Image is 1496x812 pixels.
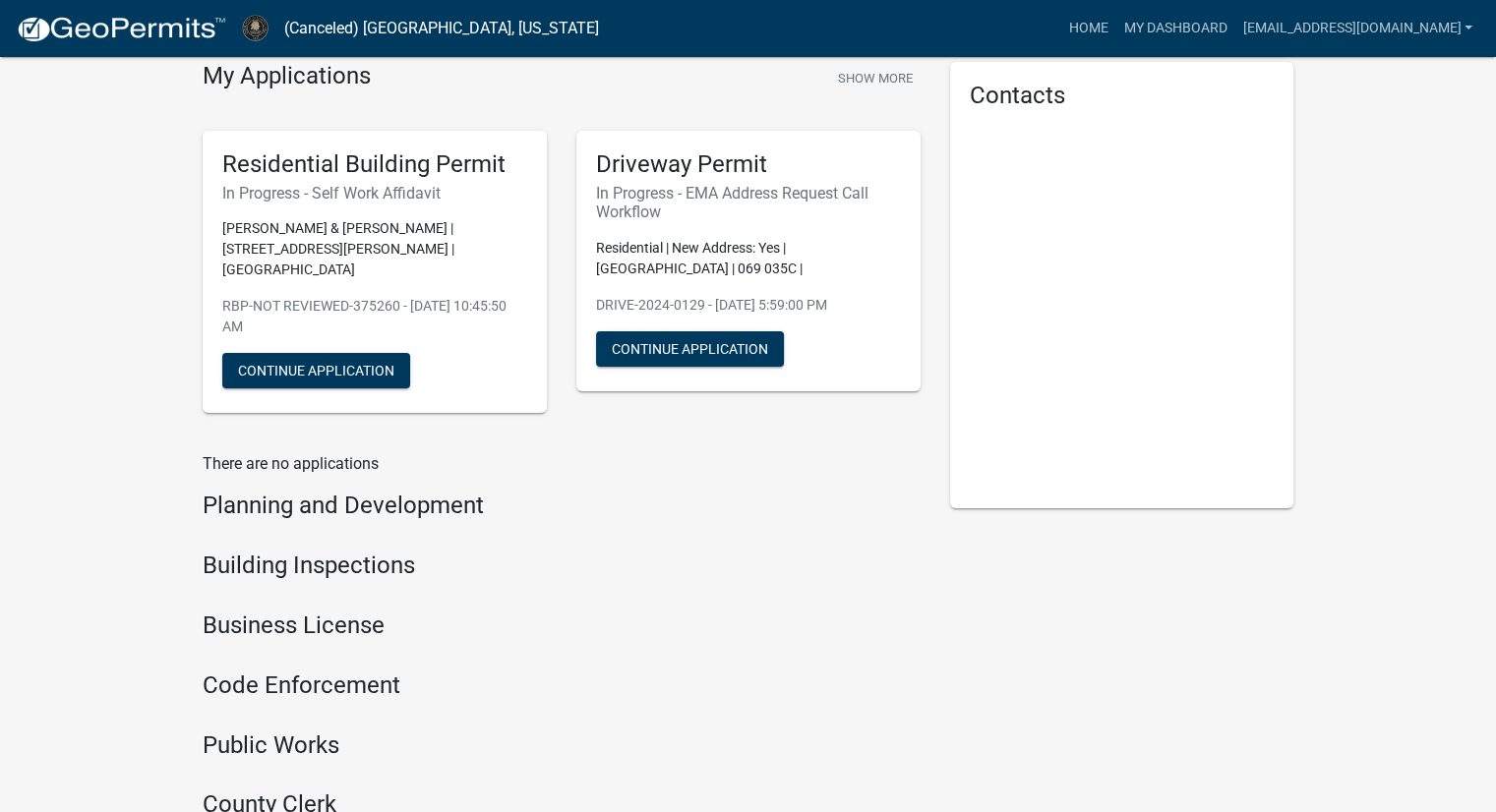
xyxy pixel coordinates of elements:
p: [PERSON_NAME] & [PERSON_NAME] | [STREET_ADDRESS][PERSON_NAME] | [GEOGRAPHIC_DATA] [222,218,527,280]
a: [EMAIL_ADDRESS][DOMAIN_NAME] [1234,10,1480,47]
h4: Public Works [203,731,921,760]
h4: My Applications [203,62,371,91]
h5: Contacts [970,82,1275,110]
h5: Driveway Permit [596,150,901,179]
h5: Residential Building Permit [222,150,527,179]
a: My Dashboard [1115,10,1234,47]
a: Home [1060,10,1115,47]
h6: In Progress - EMA Address Request Call Workflow [596,184,901,221]
button: Continue Application [222,353,410,388]
a: (Canceled) [GEOGRAPHIC_DATA], [US_STATE] [284,12,599,45]
h4: Building Inspections [203,551,921,580]
h4: Planning and Development [203,492,921,520]
p: Residential | New Address: Yes | [GEOGRAPHIC_DATA] | 069 035C | [596,238,901,279]
button: Show More [830,62,921,94]
button: Continue Application [596,331,784,367]
p: There are no applications [203,452,921,476]
p: DRIVE-2024-0129 - [DATE] 5:59:00 PM [596,295,901,316]
img: (Canceled) Gordon County, Georgia [242,15,269,41]
h4: Business License [203,611,921,640]
h4: Code Enforcement [203,671,921,700]
h6: In Progress - Self Work Affidavit [222,184,527,203]
p: RBP-NOT REVIEWED-375260 - [DATE] 10:45:50 AM [222,296,527,337]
